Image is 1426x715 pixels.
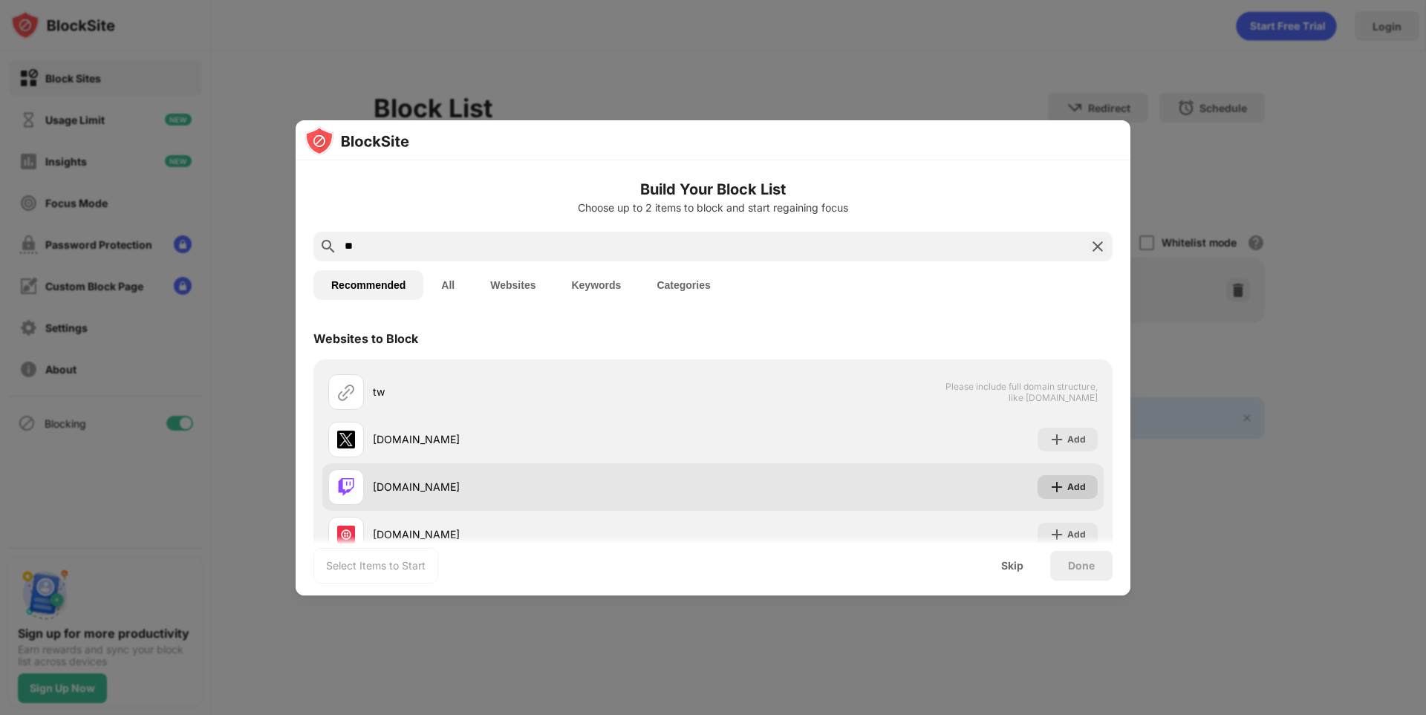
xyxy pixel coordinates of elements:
button: Websites [472,270,553,300]
button: Recommended [313,270,423,300]
div: Choose up to 2 items to block and start regaining focus [313,202,1113,214]
button: Categories [639,270,728,300]
button: Keywords [553,270,639,300]
div: [DOMAIN_NAME] [373,526,713,542]
h6: Build Your Block List [313,178,1113,200]
div: Add [1067,432,1086,447]
div: Websites to Block [313,331,418,346]
div: tw [373,384,713,399]
span: Please include full domain structure, like [DOMAIN_NAME] [945,381,1098,403]
div: Select Items to Start [326,558,426,573]
div: [DOMAIN_NAME] [373,431,713,447]
div: Skip [1001,560,1023,572]
div: [DOMAIN_NAME] [373,479,713,494]
img: favicons [337,431,355,448]
div: Done [1068,560,1095,572]
div: Add [1067,480,1086,494]
img: search-close [1089,238,1107,255]
img: url.svg [337,383,355,401]
img: logo-blocksite.svg [305,126,409,156]
button: All [423,270,472,300]
img: search.svg [319,238,337,255]
img: favicons [337,478,355,496]
img: favicons [337,526,355,543]
div: Add [1067,527,1086,542]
